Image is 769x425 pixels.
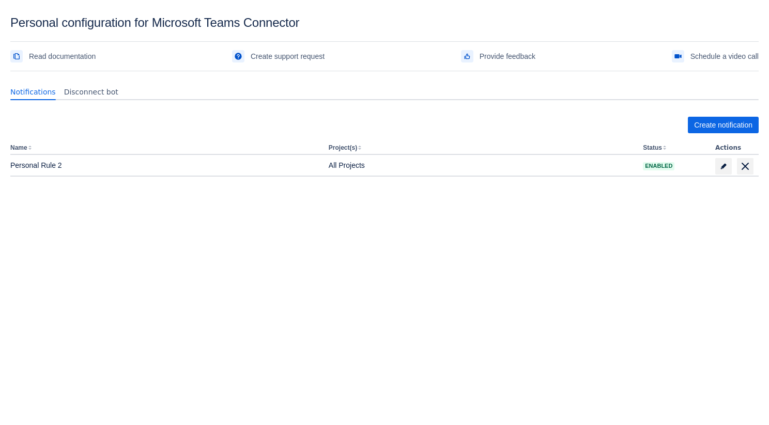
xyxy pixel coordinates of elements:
div: Personal configuration for Microsoft Teams Connector [10,15,759,30]
span: Create support request [251,48,325,65]
span: documentation [12,52,21,60]
span: delete [739,160,751,172]
span: Create notification [694,117,752,133]
a: Schedule a video call [672,48,759,65]
span: Provide feedback [480,48,535,65]
span: edit [719,162,728,170]
button: Project(s) [329,144,357,151]
button: Status [643,144,662,151]
span: Schedule a video call [690,48,759,65]
th: Actions [711,141,759,155]
span: feedback [463,52,471,60]
button: Create notification [688,117,759,133]
span: Read documentation [29,48,96,65]
div: Personal Rule 2 [10,160,320,170]
span: videoCall [674,52,682,60]
span: Disconnect bot [64,87,118,97]
a: Read documentation [10,48,96,65]
span: support [234,52,242,60]
a: Create support request [232,48,325,65]
button: Name [10,144,27,151]
div: All Projects [329,160,635,170]
span: Enabled [643,163,674,169]
span: Notifications [10,87,56,97]
a: Provide feedback [461,48,535,65]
